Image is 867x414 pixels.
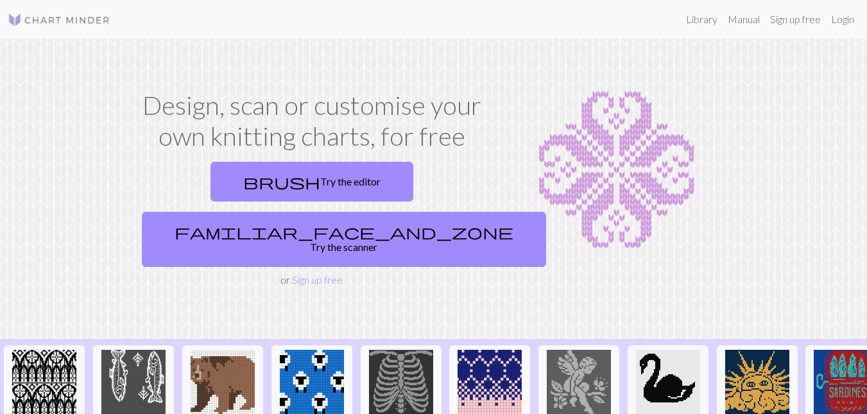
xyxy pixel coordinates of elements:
[502,90,731,250] img: Chart example
[765,6,826,32] a: Sign up free
[137,90,487,151] h1: Design, scan or customise your own knitting charts, for free
[628,374,708,386] a: IMG_0291.jpeg
[361,374,442,386] a: New Piskel-1.png (2).png
[826,6,859,32] a: Login
[725,350,789,414] img: IMG_8664.jpeg
[137,157,487,288] div: or
[717,374,798,386] a: IMG_8664.jpeg
[175,223,513,241] span: familiar_face_and_zone
[292,273,343,286] a: Sign up free
[681,6,723,32] a: Library
[369,350,433,414] img: New Piskel-1.png (2).png
[142,212,546,267] a: Try the scanner
[4,374,85,386] a: tracery
[547,350,611,414] img: angel practice
[449,374,530,386] a: Idee
[8,12,110,28] img: Logo
[243,173,320,191] span: brush
[271,374,352,386] a: Sheep socks
[723,6,765,32] a: Manual
[280,350,344,414] img: Sheep socks
[636,350,700,414] img: IMG_0291.jpeg
[538,374,619,386] a: angel practice
[458,350,522,414] img: Idee
[210,162,413,202] a: Try the editor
